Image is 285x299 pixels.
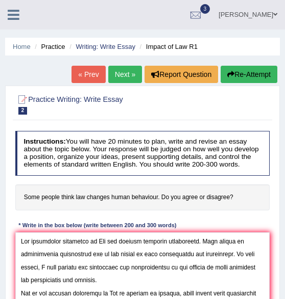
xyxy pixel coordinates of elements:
[23,138,65,145] b: Instructions:
[18,107,28,115] span: 2
[145,66,218,83] button: Report Question
[108,66,142,83] a: Next »
[15,222,180,230] div: * Write in the box below (write between 200 and 300 words)
[15,131,270,175] h4: You will have 20 minutes to plan, write and revise an essay about the topic below. Your response ...
[15,184,270,211] h4: Some people think law changes human behaviour. Do you agree or disagree?
[72,66,105,83] a: « Prev
[13,43,31,50] a: Home
[200,4,210,14] span: 3
[32,42,65,51] li: Practice
[76,43,135,50] a: Writing: Write Essay
[221,66,277,83] button: Re-Attempt
[137,42,198,51] li: Impact of Law R1
[15,93,173,115] h2: Practice Writing: Write Essay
